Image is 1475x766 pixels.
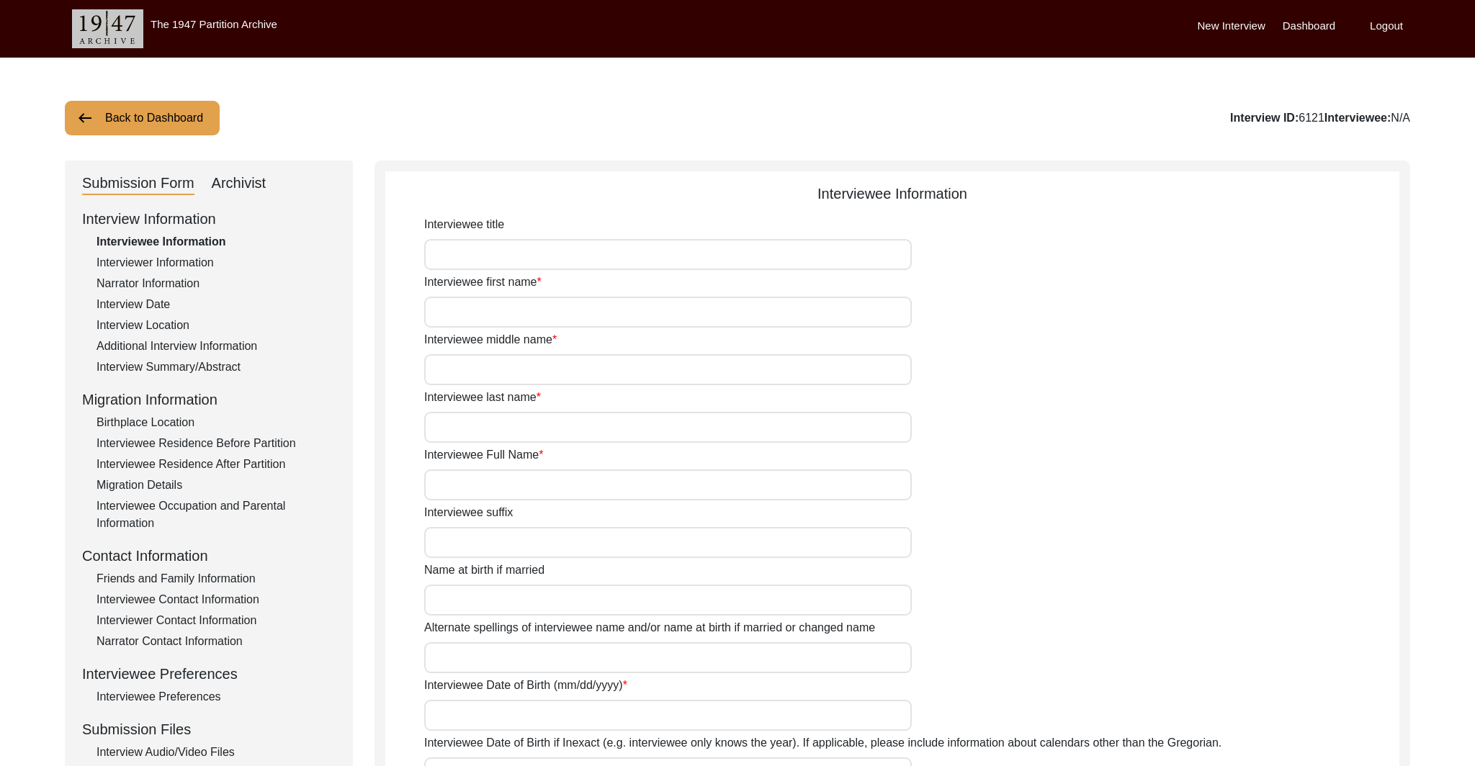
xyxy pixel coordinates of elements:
label: Interviewee middle name [424,331,557,348]
div: Interviewee Preferences [82,663,336,685]
div: Interviewee Information [385,183,1399,204]
div: Interviewee Occupation and Parental Information [97,497,336,532]
label: Interviewee title [424,216,504,233]
label: Interviewee last name [424,389,541,406]
label: Interviewee first name [424,274,542,291]
div: Interviewer Contact Information [97,612,336,629]
div: Interview Audio/Video Files [97,744,336,761]
label: Interviewee suffix [424,504,513,521]
div: Additional Interview Information [97,338,336,355]
div: Friends and Family Information [97,570,336,587]
label: The 1947 Partition Archive [151,18,277,30]
div: Interviewer Information [97,254,336,271]
b: Interview ID: [1230,112,1299,124]
div: Interviewee Residence After Partition [97,456,336,473]
label: Interviewee Full Name [424,446,543,464]
div: Narrator Contact Information [97,633,336,650]
b: Interviewee: [1324,112,1391,124]
label: Interviewee Date of Birth (mm/dd/yyyy) [424,677,627,694]
label: Interviewee Date of Birth if Inexact (e.g. interviewee only knows the year). If applicable, pleas... [424,734,1221,752]
div: Submission Form [82,172,194,195]
div: Contact Information [82,545,336,567]
div: Interview Date [97,296,336,313]
button: Back to Dashboard [65,101,220,135]
div: Interview Summary/Abstract [97,359,336,376]
div: Interview Location [97,317,336,334]
div: Submission Files [82,718,336,740]
div: Interviewee Preferences [97,688,336,706]
div: Archivist [212,172,266,195]
div: Interviewee Residence Before Partition [97,435,336,452]
div: 6121 N/A [1230,109,1410,127]
label: New Interview [1198,18,1265,35]
div: Birthplace Location [97,414,336,431]
label: Alternate spellings of interviewee name and/or name at birth if married or changed name [424,619,875,636]
div: Interviewee Information [97,233,336,251]
div: Interview Information [82,208,336,230]
div: Interviewee Contact Information [97,591,336,608]
div: Migration Details [97,477,336,494]
label: Name at birth if married [424,562,544,579]
label: Logout [1370,18,1403,35]
label: Dashboard [1283,18,1335,35]
img: header-logo.png [72,9,143,48]
div: Migration Information [82,389,336,410]
img: arrow-left.png [76,109,94,127]
div: Narrator Information [97,275,336,292]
